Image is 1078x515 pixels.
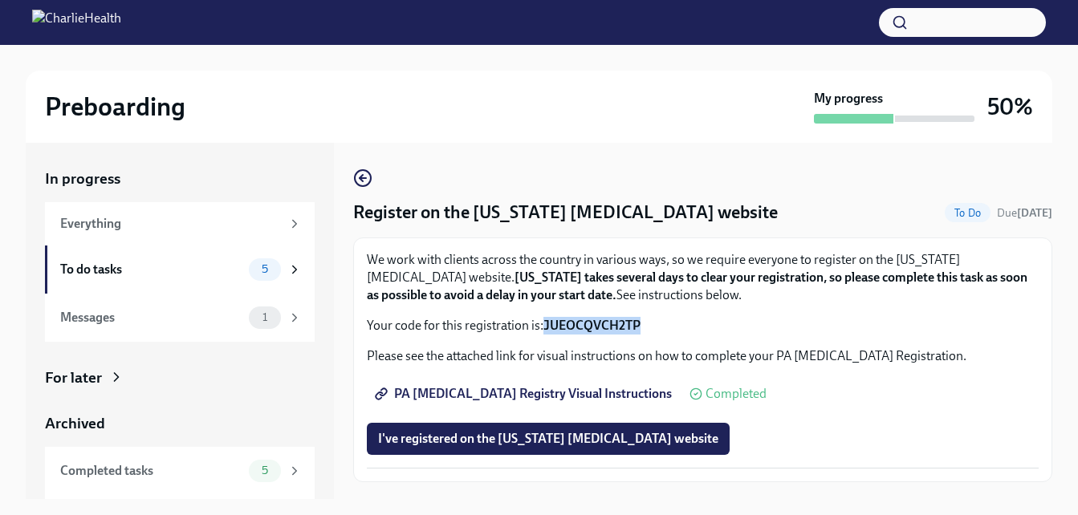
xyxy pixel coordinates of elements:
span: PA [MEDICAL_DATA] Registry Visual Instructions [378,386,672,402]
div: To do tasks [60,261,242,278]
a: Messages1 [45,294,315,342]
h4: Register on the [US_STATE] [MEDICAL_DATA] website [353,201,778,225]
strong: [DATE] [1017,206,1052,220]
p: We work with clients across the country in various ways, so we require everyone to register on th... [367,251,1039,304]
div: Completed tasks [60,462,242,480]
span: 5 [252,263,278,275]
a: For later [45,367,315,388]
a: Archived [45,413,315,434]
p: Your code for this registration is: [367,317,1039,335]
span: 1 [253,311,277,323]
a: To do tasks5 [45,245,315,294]
strong: My progress [814,90,883,107]
div: For later [45,367,102,388]
a: In progress [45,168,315,189]
a: Completed tasks5 [45,447,315,495]
h2: Preboarding [45,91,185,123]
span: Completed [706,387,767,400]
button: I've registered on the [US_STATE] [MEDICAL_DATA] website [367,423,730,455]
p: Please see the attached link for visual instructions on how to complete your PA [MEDICAL_DATA] Re... [367,347,1039,365]
a: Everything [45,202,315,245]
span: 5 [252,464,278,476]
strong: [US_STATE] takes several days to clear your registration, so please complete this task as soon as... [367,270,1027,302]
div: Everything [60,215,281,233]
img: CharlieHealth [32,10,121,35]
strong: JUEOCQVCH2TP [543,318,641,333]
a: PA [MEDICAL_DATA] Registry Visual Instructions [367,378,683,410]
div: Messages [60,309,242,326]
h3: 50% [987,92,1033,121]
span: I've registered on the [US_STATE] [MEDICAL_DATA] website [378,431,718,447]
span: Due [997,206,1052,220]
span: To Do [945,207,991,219]
span: October 3rd, 2025 09:00 [997,205,1052,221]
